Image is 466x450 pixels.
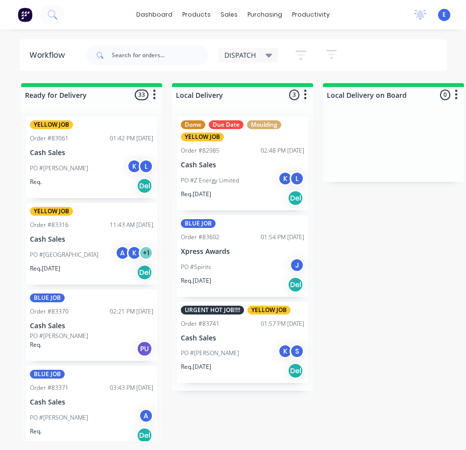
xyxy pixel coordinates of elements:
[224,50,256,60] span: DISPATCH
[181,276,211,285] p: Req. [DATE]
[243,7,287,22] div: purchasing
[110,134,153,143] div: 01:42 PM [DATE]
[278,171,293,186] div: K
[288,190,303,206] div: Del
[137,427,152,443] div: Del
[30,413,88,422] p: PO #[PERSON_NAME]
[181,319,220,328] div: Order #83741
[112,45,209,65] input: Search for orders...
[261,233,304,242] div: 01:54 PM [DATE]
[30,307,69,316] div: Order #83370
[127,159,142,174] div: K
[18,7,32,22] img: Factory
[30,383,69,392] div: Order #83371
[139,246,153,260] div: + 1
[181,362,211,371] p: Req. [DATE]
[30,221,69,229] div: Order #83316
[110,383,153,392] div: 03:43 PM [DATE]
[181,247,304,256] p: Xpress Awards
[137,178,152,194] div: Del
[177,215,308,297] div: BLUE JOBOrder #8360201:54 PM [DATE]Xpress AwardsPO #SpiritsJReq.[DATE]Del
[30,322,153,330] p: Cash Sales
[30,370,65,379] div: BLUE JOB
[26,116,157,198] div: YELLOW JOBOrder #8306101:42 PM [DATE]Cash SalesPO #[PERSON_NAME]KLReq.Del
[30,264,60,273] p: Req. [DATE]
[26,203,157,285] div: YELLOW JOBOrder #8331611:43 AM [DATE]Cash SalesPO #[GEOGRAPHIC_DATA]AK+1Req.[DATE]Del
[26,290,157,361] div: BLUE JOBOrder #8337002:21 PM [DATE]Cash SalesPO #[PERSON_NAME]Req.PU
[29,49,70,61] div: Workflow
[181,306,244,315] div: URGENT HOT JOB!!!!
[30,207,73,216] div: YELLOW JOB
[278,344,293,359] div: K
[181,120,205,129] div: Dome
[110,221,153,229] div: 11:43 AM [DATE]
[181,161,304,169] p: Cash Sales
[30,235,153,244] p: Cash Sales
[181,334,304,342] p: Cash Sales
[247,306,291,315] div: YELLOW JOB
[30,134,69,143] div: Order #83061
[26,366,157,448] div: BLUE JOBOrder #8337103:43 PM [DATE]Cash SalesPO #[PERSON_NAME]AReq.Del
[30,164,88,173] p: PO #[PERSON_NAME]
[290,258,304,272] div: J
[139,408,153,423] div: A
[30,149,153,157] p: Cash Sales
[139,159,153,174] div: L
[127,246,142,260] div: K
[137,341,152,357] div: PU
[30,250,98,259] p: PO #[GEOGRAPHIC_DATA]
[181,233,220,242] div: Order #83602
[30,427,42,436] p: Req.
[288,277,303,292] div: Del
[181,190,211,199] p: Req. [DATE]
[30,120,73,129] div: YELLOW JOB
[115,246,130,260] div: A
[181,219,216,228] div: BLUE JOB
[290,344,304,359] div: S
[181,349,239,358] p: PO #[PERSON_NAME]
[181,146,220,155] div: Order #82985
[181,133,224,141] div: YELLOW JOB
[287,7,335,22] div: productivity
[261,319,304,328] div: 01:57 PM [DATE]
[110,307,153,316] div: 02:21 PM [DATE]
[181,263,211,271] p: PO #Spirits
[177,116,308,210] div: DomeDue DateMouldingYELLOW JOBOrder #8298502:48 PM [DATE]Cash SalesPO #Z Energy LimitedKLReq.[DAT...
[247,120,281,129] div: Moulding
[137,265,152,280] div: Del
[261,146,304,155] div: 02:48 PM [DATE]
[216,7,243,22] div: sales
[442,10,446,19] span: E
[288,363,303,379] div: Del
[30,398,153,406] p: Cash Sales
[181,176,239,185] p: PO #Z Energy Limited
[290,171,304,186] div: L
[177,302,308,383] div: URGENT HOT JOB!!!!YELLOW JOBOrder #8374101:57 PM [DATE]Cash SalesPO #[PERSON_NAME]KSReq.[DATE]Del
[30,293,65,302] div: BLUE JOB
[30,178,42,186] p: Req.
[177,7,216,22] div: products
[30,340,42,349] p: Req.
[131,7,177,22] a: dashboard
[30,332,88,340] p: PO #[PERSON_NAME]
[209,120,244,129] div: Due Date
